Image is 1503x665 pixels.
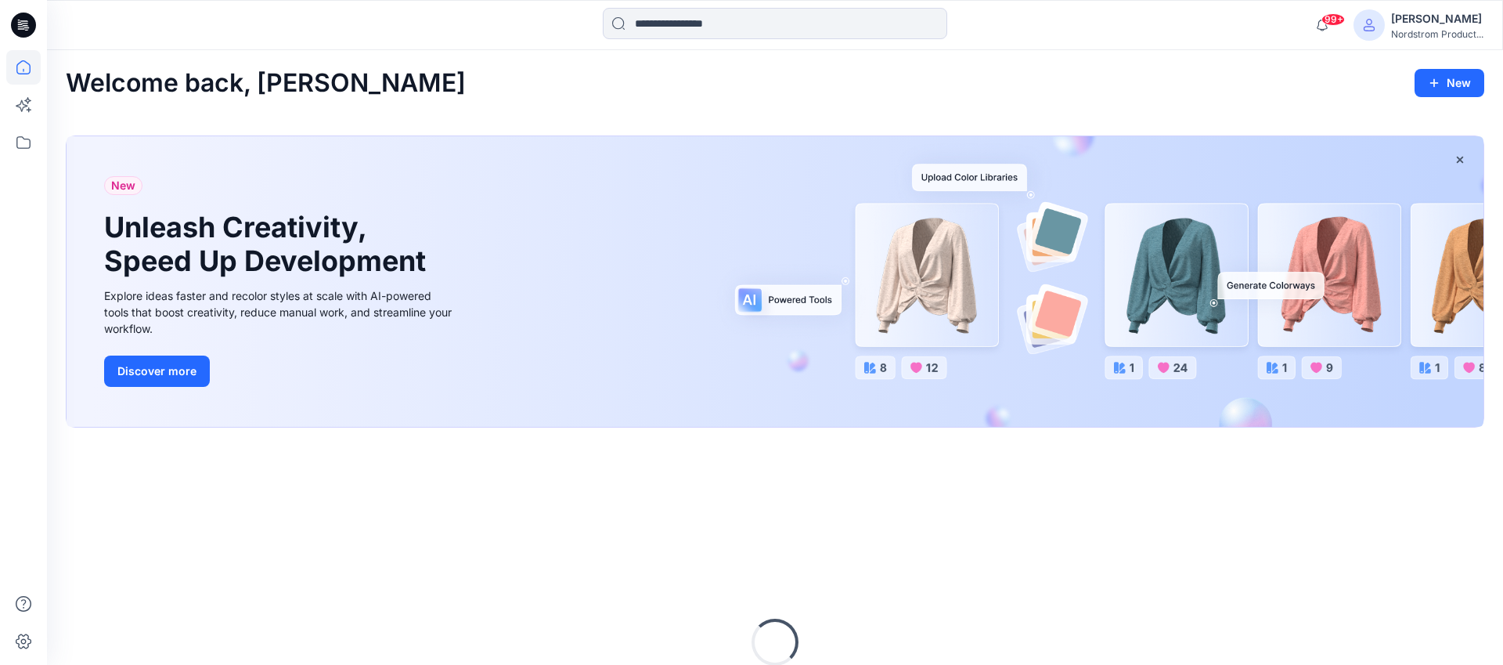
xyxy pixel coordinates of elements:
span: 99+ [1321,13,1345,26]
div: Explore ideas faster and recolor styles at scale with AI-powered tools that boost creativity, red... [104,287,456,337]
svg: avatar [1363,19,1375,31]
h2: Welcome back, [PERSON_NAME] [66,69,466,98]
button: Discover more [104,356,210,387]
div: Nordstrom Product... [1391,28,1483,40]
span: New [111,176,135,195]
button: New [1415,69,1484,97]
h1: Unleash Creativity, Speed Up Development [104,211,433,278]
a: Discover more [104,356,456,387]
div: [PERSON_NAME] [1391,9,1483,28]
